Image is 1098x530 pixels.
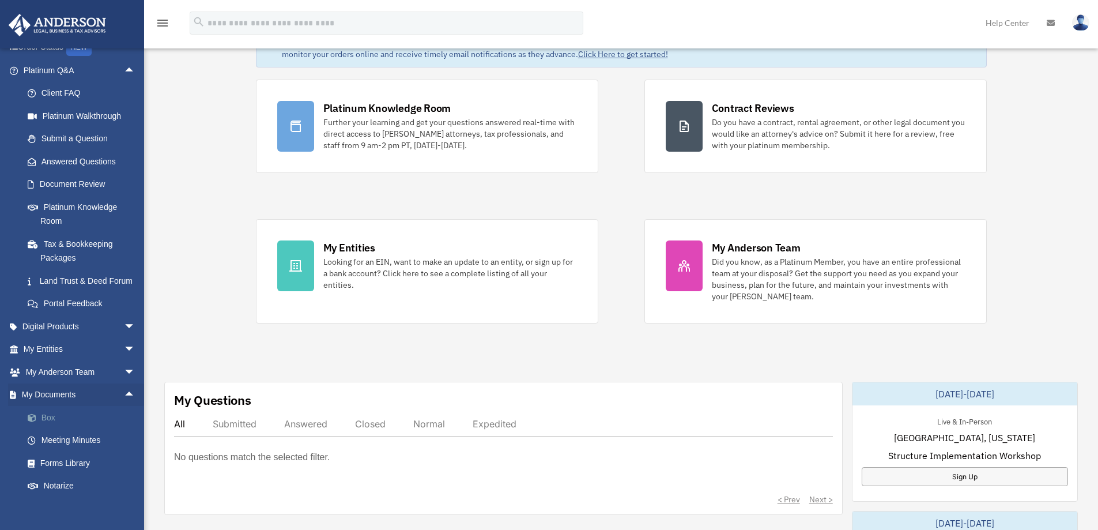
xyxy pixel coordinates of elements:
[174,449,330,465] p: No questions match the selected filter.
[8,59,153,82] a: Platinum Q&Aarrow_drop_up
[256,219,598,324] a: My Entities Looking for an EIN, want to make an update to an entity, or sign up for a bank accoun...
[413,418,445,430] div: Normal
[323,116,577,151] div: Further your learning and get your questions answered real-time with direct access to [PERSON_NAM...
[174,418,185,430] div: All
[213,418,256,430] div: Submitted
[16,82,153,105] a: Client FAQ
[578,49,668,59] a: Click Here to get started!
[16,104,153,127] a: Platinum Walkthrough
[16,173,153,196] a: Document Review
[928,415,1001,427] div: Live & In-Person
[323,101,451,115] div: Platinum Knowledge Room
[355,418,386,430] div: Closed
[16,269,153,292] a: Land Trust & Deed Forum
[888,449,1041,463] span: Structure Implementation Workshop
[256,80,598,173] a: Platinum Knowledge Room Further your learning and get your questions answered real-time with dire...
[712,101,794,115] div: Contract Reviews
[156,16,169,30] i: menu
[16,406,153,429] a: Box
[16,127,153,151] a: Submit a Question
[852,382,1077,405] div: [DATE]-[DATE]
[124,360,147,384] span: arrow_drop_down
[5,14,110,36] img: Anderson Advisors Platinum Portal
[124,59,147,82] span: arrow_drop_up
[16,292,153,315] a: Portal Feedback
[124,384,147,407] span: arrow_drop_up
[1072,14,1089,31] img: User Pic
[284,418,327,430] div: Answered
[712,240,801,255] div: My Anderson Team
[8,384,153,407] a: My Documentsarrow_drop_up
[16,429,153,452] a: Meeting Minutes
[712,256,965,302] div: Did you know, as a Platinum Member, you have an entire professional team at your disposal? Get th...
[124,338,147,362] span: arrow_drop_down
[16,452,153,475] a: Forms Library
[16,196,153,232] a: Platinum Knowledge Room
[473,418,516,430] div: Expedited
[644,80,987,173] a: Contract Reviews Do you have a contract, rental agreement, or other legal document you would like...
[8,338,153,361] a: My Entitiesarrow_drop_down
[8,315,153,338] a: Digital Productsarrow_drop_down
[16,232,153,269] a: Tax & Bookkeeping Packages
[712,116,965,151] div: Do you have a contract, rental agreement, or other legal document you would like an attorney's ad...
[862,467,1068,486] a: Sign Up
[124,315,147,339] span: arrow_drop_down
[193,16,205,28] i: search
[8,360,153,384] a: My Anderson Teamarrow_drop_down
[16,150,153,173] a: Answered Questions
[894,431,1035,445] span: [GEOGRAPHIC_DATA], [US_STATE]
[323,256,577,291] div: Looking for an EIN, want to make an update to an entity, or sign up for a bank account? Click her...
[16,475,153,498] a: Notarize
[644,219,987,324] a: My Anderson Team Did you know, as a Platinum Member, you have an entire professional team at your...
[174,392,251,409] div: My Questions
[323,240,375,255] div: My Entities
[156,20,169,30] a: menu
